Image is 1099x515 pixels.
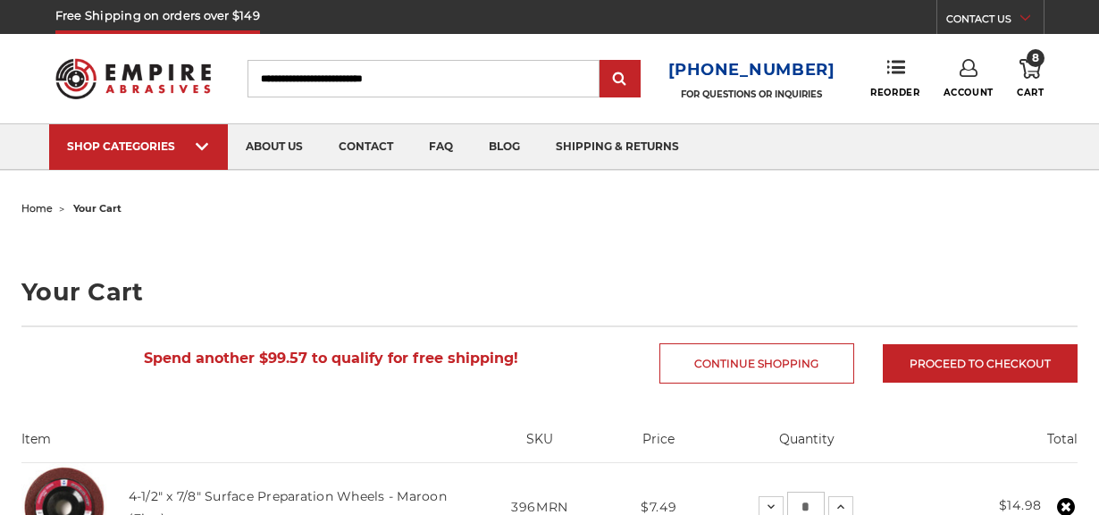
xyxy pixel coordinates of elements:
[467,430,613,462] th: SKU
[1017,87,1044,98] span: Cart
[538,124,697,170] a: shipping & returns
[55,48,211,109] img: Empire Abrasives
[870,59,919,97] a: Reorder
[602,62,638,97] input: Submit
[411,124,471,170] a: faq
[659,343,854,384] a: Continue Shopping
[67,139,210,153] div: SHOP CATEGORIES
[944,87,994,98] span: Account
[1027,49,1044,67] span: 8
[883,344,1078,383] a: Proceed to checkout
[705,430,910,462] th: Quantity
[21,430,466,462] th: Item
[910,430,1078,462] th: Total
[946,9,1044,34] a: CONTACT US
[144,350,518,367] span: Spend another $99.57 to qualify for free shipping!
[321,124,411,170] a: contact
[511,499,568,515] span: 396MRN
[21,280,1078,304] h1: Your Cart
[471,124,538,170] a: blog
[870,87,919,98] span: Reorder
[612,430,705,462] th: Price
[668,57,835,83] a: [PHONE_NUMBER]
[999,497,1042,513] strong: $14.98
[73,202,122,215] span: your cart
[228,124,321,170] a: about us
[21,202,53,215] a: home
[1017,59,1044,98] a: 8 Cart
[668,89,835,100] p: FOR QUESTIONS OR INQUIRIES
[641,499,677,515] span: $7.49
